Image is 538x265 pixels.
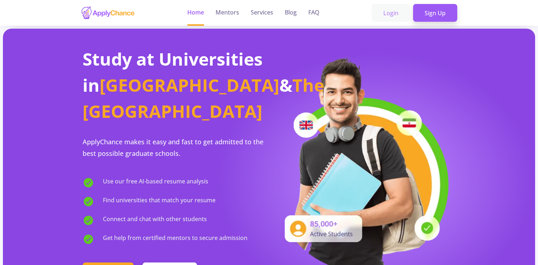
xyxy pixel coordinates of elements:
span: [GEOGRAPHIC_DATA] [100,73,279,97]
span: Connect and chat with other students [103,215,207,226]
span: ApplyChance makes it easy and fast to get admitted to the best possible graduate schools. [83,137,263,158]
span: Find universities that match your resume [103,196,216,207]
span: Get help from certified mentors to secure admission [103,233,247,245]
span: & [279,73,292,97]
span: Study at Universities in [83,47,263,97]
a: Sign Up [413,4,457,22]
img: applychance logo [81,6,135,20]
span: Use our free AI-based resume analysis [103,177,208,189]
a: Login [372,4,410,22]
